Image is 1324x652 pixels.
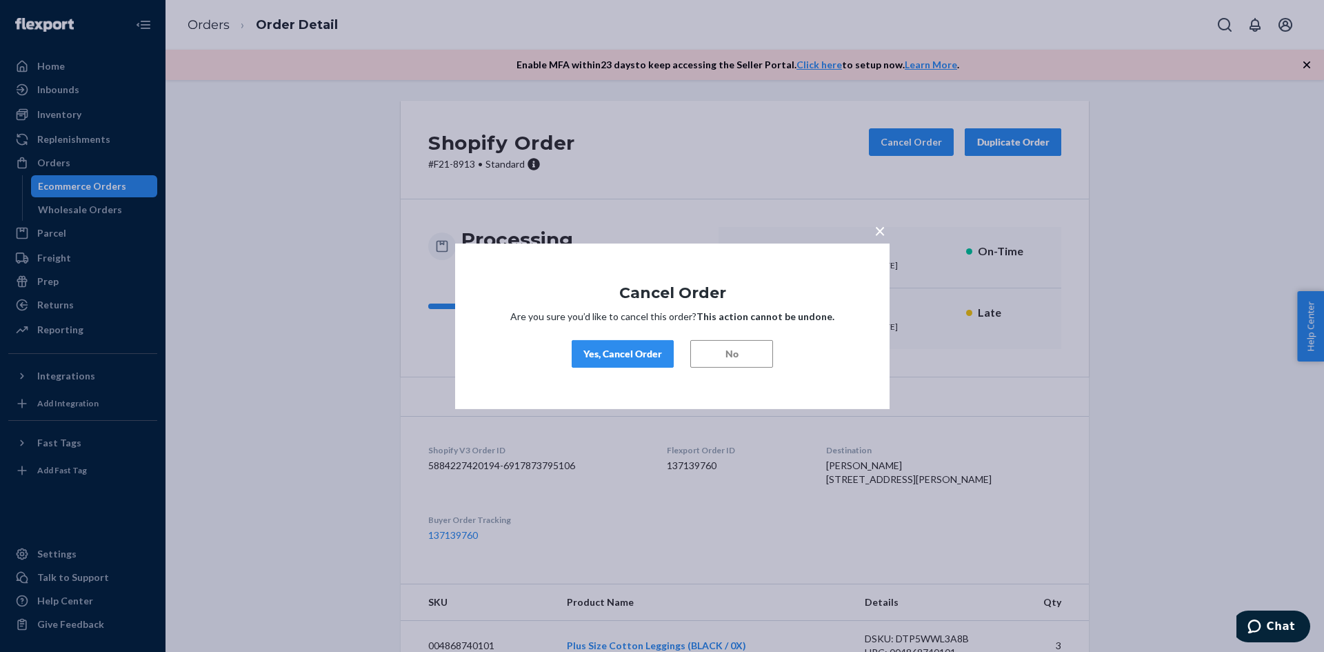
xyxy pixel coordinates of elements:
[496,284,848,301] h1: Cancel Order
[690,340,773,368] button: No
[696,310,834,322] strong: This action cannot be undone.
[1236,611,1310,645] iframe: Opens a widget where you can chat to one of our agents
[572,340,674,368] button: Yes, Cancel Order
[874,218,885,241] span: ×
[583,347,662,361] div: Yes, Cancel Order
[496,310,848,324] p: Are you sure you’d like to cancel this order?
